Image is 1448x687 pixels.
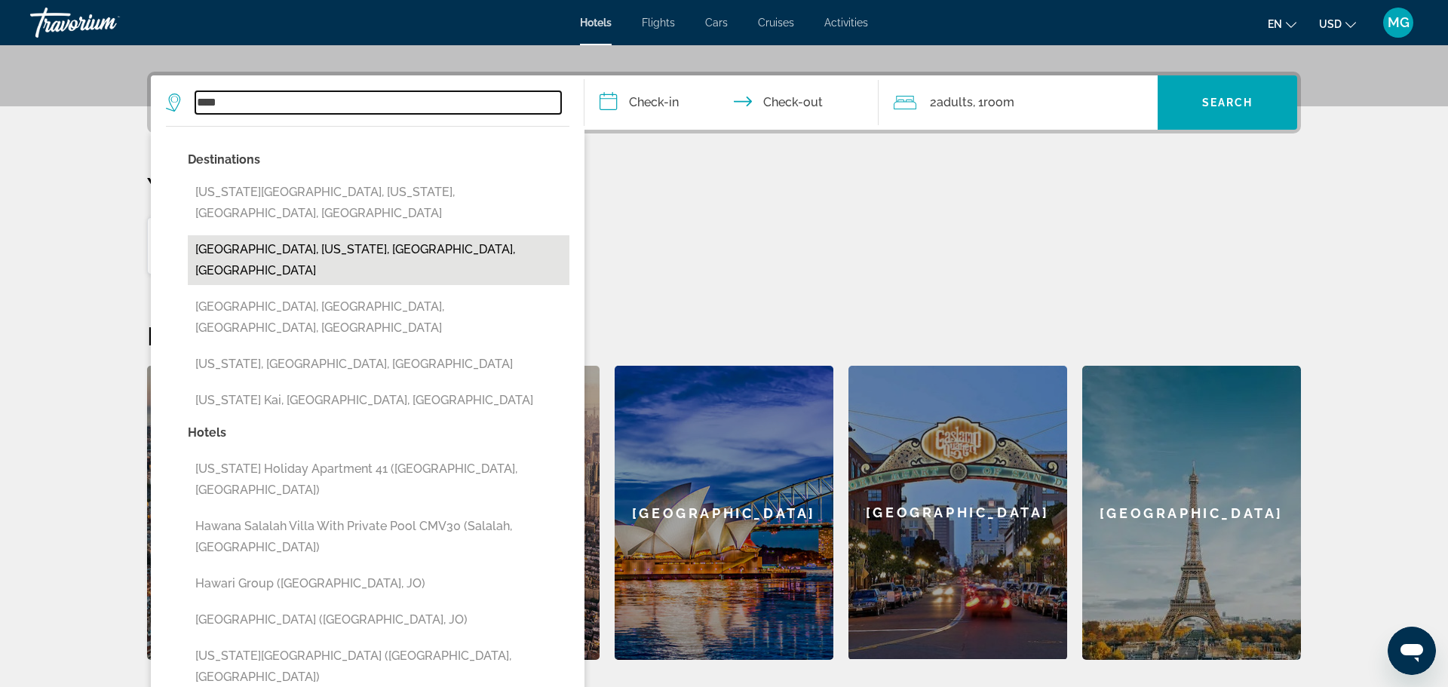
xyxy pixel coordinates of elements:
a: [GEOGRAPHIC_DATA] [1082,366,1301,660]
h2: Featured Destinations [147,320,1301,351]
button: [GEOGRAPHIC_DATA], [GEOGRAPHIC_DATA], [GEOGRAPHIC_DATA], [GEOGRAPHIC_DATA] [188,293,569,342]
a: Activities [824,17,868,29]
div: [GEOGRAPHIC_DATA] [848,366,1067,659]
p: Hotels [188,422,569,443]
span: en [1268,18,1282,30]
button: [GEOGRAPHIC_DATA], [US_STATE], [GEOGRAPHIC_DATA], [GEOGRAPHIC_DATA] [188,235,569,285]
span: 2 [930,92,973,113]
a: Cars [705,17,728,29]
a: [GEOGRAPHIC_DATA] [147,366,366,660]
a: Cruises [758,17,794,29]
p: Your Recent Searches [147,171,1301,201]
span: , 1 [973,92,1014,113]
span: Search [1202,97,1253,109]
button: [GEOGRAPHIC_DATA] ([GEOGRAPHIC_DATA], JO) [188,606,569,634]
button: Change language [1268,13,1296,35]
button: Travelers: 2 adults, 0 children [879,75,1158,130]
iframe: Button to launch messaging window [1388,627,1436,675]
a: Travorium [30,3,181,42]
button: Hawari Group ([GEOGRAPHIC_DATA], JO) [188,569,569,598]
span: Room [983,95,1014,109]
button: Search [1158,75,1297,130]
button: [US_STATE] Kai, [GEOGRAPHIC_DATA], [GEOGRAPHIC_DATA] [188,386,569,415]
span: Adults [937,95,973,109]
button: [US_STATE][GEOGRAPHIC_DATA], [US_STATE], [GEOGRAPHIC_DATA], [GEOGRAPHIC_DATA] [188,178,569,228]
button: User Menu [1379,7,1418,38]
div: Search widget [151,75,1297,130]
button: Catar Sensaciones (AR) and Nearby Hotels[DATE] - [DATE]1Room2Adults [147,216,522,275]
button: Change currency [1319,13,1356,35]
span: MG [1388,15,1410,30]
a: [GEOGRAPHIC_DATA] [848,366,1067,660]
button: [US_STATE] Holiday Apartment 41 ([GEOGRAPHIC_DATA], [GEOGRAPHIC_DATA]) [188,455,569,505]
button: Check in and out dates [584,75,879,130]
span: USD [1319,18,1342,30]
button: Hawana Salalah Villa with Private Pool CMV30 (Salalah, [GEOGRAPHIC_DATA]) [188,512,569,562]
a: [GEOGRAPHIC_DATA] [615,366,833,660]
a: Flights [642,17,675,29]
p: Destinations [188,149,569,170]
button: [US_STATE], [GEOGRAPHIC_DATA], [GEOGRAPHIC_DATA] [188,350,569,379]
a: Hotels [580,17,612,29]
